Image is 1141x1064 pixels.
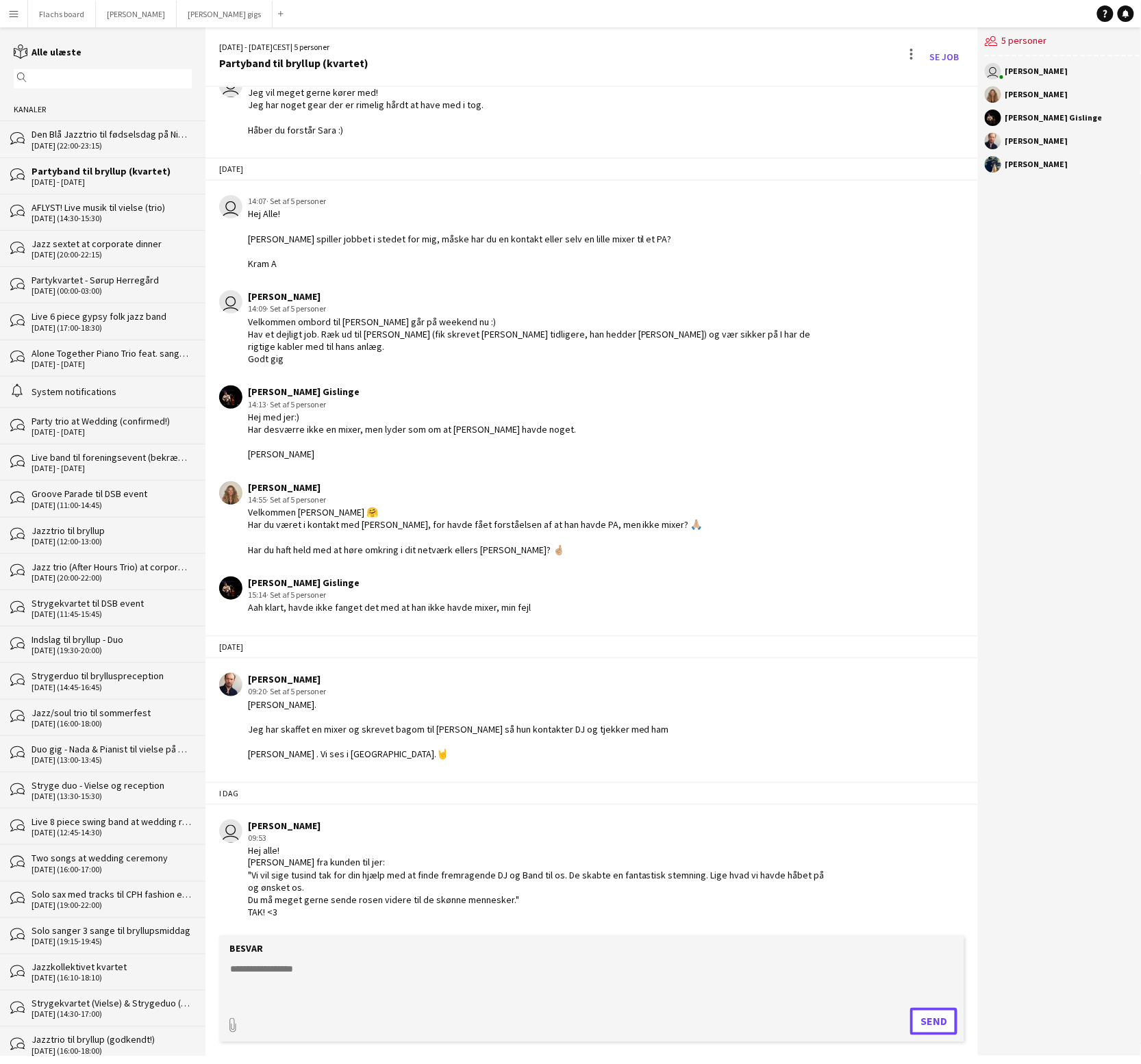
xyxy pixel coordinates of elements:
[248,577,531,589] div: [PERSON_NAME] Gislinge
[32,865,192,874] div: [DATE] (16:00-17:00)
[32,646,192,655] div: [DATE] (19:30-20:00)
[205,635,979,659] div: [DATE]
[28,1,96,27] button: Flachs board
[32,998,192,1010] div: Strygekvartet (Vielse) & Strygeduo (Reception)
[266,303,326,314] span: · Set af 5 personer
[248,685,669,698] div: 09:20
[32,815,192,828] div: Live 8 piece swing band at wedding reception
[32,537,192,546] div: [DATE] (12:00-13:00)
[32,141,192,151] div: [DATE] (22:00-23:15)
[32,791,192,801] div: [DATE] (13:30-15:30)
[248,832,838,844] div: 09:53
[32,359,192,369] div: [DATE] - [DATE]
[910,1008,957,1035] button: Send
[32,128,192,140] div: Den Blå Jazztrio til fødselsdag på Nimb 60 min
[248,698,669,761] div: [PERSON_NAME]. Jeg har skaffet en mixer og skrevet bagom til [PERSON_NAME] så hun kontakter DJ og...
[248,481,703,494] div: [PERSON_NAME]
[1005,137,1068,145] div: [PERSON_NAME]
[32,937,192,947] div: [DATE] (19:15-19:45)
[1005,160,1068,168] div: [PERSON_NAME]
[32,974,192,983] div: [DATE] (16:10-18:10)
[248,86,484,136] div: Jeg vil meget gerne kører med! Jeg har noget gear der er rimelig hårdt at have med i tog. Håber d...
[32,1010,192,1019] div: [DATE] (14:30-17:00)
[177,1,273,27] button: [PERSON_NAME] gigs
[248,601,531,613] div: Aah klart, havde ikke fanget det med at han ikke havde mixer, min fejl
[32,633,192,646] div: Indslag til bryllup - Duo
[205,782,979,805] div: I dag
[229,943,263,955] label: Besvar
[1005,67,1068,75] div: [PERSON_NAME]
[96,1,177,27] button: [PERSON_NAME]
[32,501,192,510] div: [DATE] (11:00-14:45)
[32,415,192,427] div: Party trio at Wedding (confirmed!)
[248,207,672,270] div: Hej Alle! [PERSON_NAME] spiller jobbet i stedet for mig, måske har du en kontakt eller selv en li...
[32,274,192,286] div: Partykvartet - Sørup Herregård
[32,889,192,901] div: Solo sax med tracks til CPH fashion event
[32,573,192,583] div: [DATE] (20:00-22:00)
[32,464,192,473] div: [DATE] - [DATE]
[32,1047,192,1056] div: [DATE] (16:00-18:00)
[248,411,576,461] div: Hej med jer:) Har desværre ikke en mixer, men lyder som om at [PERSON_NAME] havde noget. [PERSON_...
[266,686,326,696] span: · Set af 5 personer
[219,41,368,53] div: [DATE] - [DATE] | 5 personer
[248,290,838,303] div: [PERSON_NAME]
[32,310,192,322] div: Live 6 piece gypsy folk jazz band
[248,494,703,506] div: 14:55
[32,286,192,296] div: [DATE] (00:00-03:00)
[1005,90,1068,99] div: [PERSON_NAME]
[32,238,192,250] div: Jazz sextet at corporate dinner
[248,589,531,601] div: 15:14
[32,961,192,974] div: Jazzkollektivet kvartet
[248,303,838,315] div: 14:09
[266,196,326,206] span: · Set af 5 personer
[14,46,81,58] a: Alle ulæste
[32,828,192,837] div: [DATE] (12:45-14:30)
[32,250,192,259] div: [DATE] (20:00-22:15)
[32,609,192,619] div: [DATE] (11:45-15:45)
[248,316,838,366] div: Velkommen ombord til [PERSON_NAME] går på weekend nu :) Hav et dejligt job. Ræk ud til [PERSON_NA...
[248,398,576,411] div: 14:13
[32,201,192,214] div: AFLYST! Live musik til vielse (trio)
[32,487,192,500] div: Groove Parade til DSB event
[32,177,192,187] div: [DATE] - [DATE]
[219,57,368,69] div: Partyband til bryllup (kvartet)
[32,755,192,765] div: [DATE] (13:00-13:45)
[32,719,192,729] div: [DATE] (16:00-18:00)
[32,707,192,719] div: Jazz/soul trio til sommerfest
[32,385,192,398] div: System notifications
[32,214,192,223] div: [DATE] (14:30-15:30)
[1005,114,1102,122] div: [PERSON_NAME] Gislinge
[32,427,192,437] div: [DATE] - [DATE]
[32,779,192,791] div: Stryge duo - Vielse og reception
[248,195,672,207] div: 14:07
[32,683,192,692] div: [DATE] (14:45-16:45)
[32,561,192,573] div: Jazz trio (After Hours Trio) at corporate dinner
[32,451,192,464] div: Live band til foreningsevent (bekræftet)
[32,597,192,609] div: Strygekvartet til DSB event
[273,42,290,52] span: CEST
[32,925,192,937] div: Solo sanger 3 sange til bryllupsmiddag
[248,385,576,398] div: [PERSON_NAME] Gislinge
[32,901,192,911] div: [DATE] (19:00-22:00)
[248,673,669,685] div: [PERSON_NAME]
[32,743,192,755] div: Duo gig - Nada & Pianist til vielse på Reffen
[266,590,326,600] span: · Set af 5 personer
[32,670,192,682] div: Strygerduo til brylluspreception
[248,820,838,832] div: [PERSON_NAME]
[266,399,326,409] span: · Set af 5 personer
[205,157,979,181] div: [DATE]
[32,852,192,864] div: Two songs at wedding ceremony
[266,494,326,505] span: · Set af 5 personer
[248,506,703,556] div: Velkommen [PERSON_NAME] 🤗 Har du været i kontakt med [PERSON_NAME], for havde fået forståelsen af...
[32,165,192,177] div: Partyband til bryllup (kvartet)
[32,1034,192,1046] div: Jazztrio til bryllup (godkendt!)
[248,844,838,919] div: Hej alle! [PERSON_NAME] fra kunden til jer: "Vi vil sige tusind tak for din hjælp med at finde fr...
[32,524,192,537] div: Jazztrio til bryllup
[985,27,1140,56] div: 5 personer
[32,347,192,359] div: Alone Together Piano Trio feat. sangerinde (bekræftet)
[32,323,192,333] div: [DATE] (17:00-18:30)
[924,46,964,68] a: Se Job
